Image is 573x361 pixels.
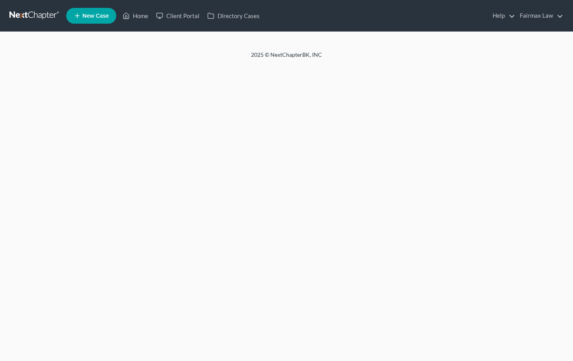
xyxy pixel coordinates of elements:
a: Client Portal [152,9,203,23]
new-legal-case-button: New Case [66,8,116,24]
a: Fairmax Law [516,9,563,23]
a: Help [489,9,515,23]
a: Directory Cases [203,9,264,23]
div: 2025 © NextChapterBK, INC [62,51,511,65]
a: Home [119,9,152,23]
